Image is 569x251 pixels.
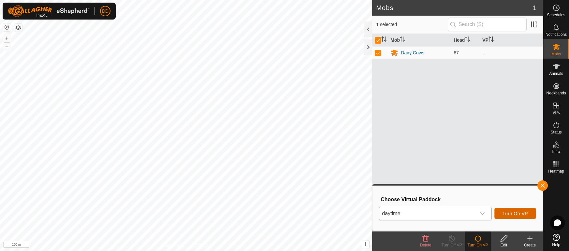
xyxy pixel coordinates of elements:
p-sorticon: Activate to sort [489,37,494,43]
div: dropdown trigger [476,207,489,220]
a: Contact Us [193,243,212,248]
p-sorticon: Activate to sort [400,37,405,43]
a: Privacy Policy [160,243,185,248]
div: Turn Off VP [439,242,465,248]
h3: Choose Virtual Paddock [381,196,536,202]
th: Mob [388,34,451,47]
span: Notifications [546,33,567,36]
span: 1 selected [376,21,447,28]
span: Infra [552,150,560,154]
span: 1 [533,3,536,13]
span: 67 [454,50,459,55]
button: i [362,241,369,248]
span: DD [102,8,109,15]
p-sorticon: Activate to sort [381,37,387,43]
span: Turn On VP [503,211,528,216]
button: Map Layers [14,24,22,32]
span: Heatmap [548,169,564,173]
span: daytime [379,207,475,220]
button: – [3,43,11,50]
span: Status [550,130,562,134]
div: Turn On VP [465,242,491,248]
button: Reset Map [3,23,11,31]
p-sorticon: Activate to sort [465,37,470,43]
button: Turn On VP [494,208,536,219]
span: Help [552,243,560,247]
th: Head [451,34,480,47]
div: Dairy Cows [401,49,424,56]
input: Search (S) [448,18,527,31]
span: VPs [552,111,560,115]
div: Edit [491,242,517,248]
span: i [365,242,366,247]
span: Animals [549,72,563,76]
a: Help [543,231,569,249]
button: + [3,34,11,42]
span: Mobs [551,52,561,56]
span: Delete [420,243,431,247]
div: Create [517,242,543,248]
span: Schedules [547,13,565,17]
td: - [480,46,543,59]
span: Neckbands [546,91,566,95]
th: VP [480,34,543,47]
h2: Mobs [376,4,533,12]
img: Gallagher Logo [8,5,89,17]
